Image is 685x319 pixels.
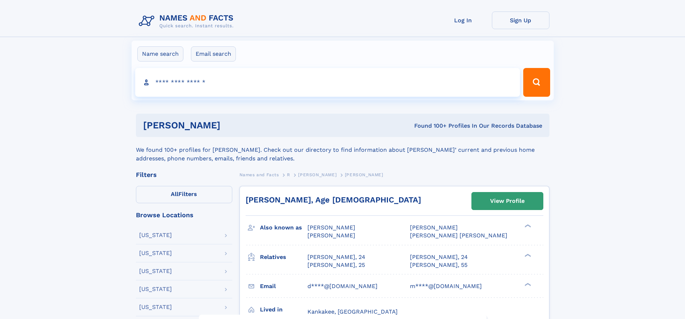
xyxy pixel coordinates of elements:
div: [US_STATE] [139,232,172,238]
div: ❯ [523,224,531,228]
h3: Relatives [260,251,307,263]
div: [US_STATE] [139,250,172,256]
a: View Profile [472,192,543,210]
button: Search Button [523,68,550,97]
div: Browse Locations [136,212,232,218]
span: [PERSON_NAME] [410,224,458,231]
a: [PERSON_NAME], 25 [307,261,365,269]
h3: Also known as [260,222,307,234]
a: [PERSON_NAME], Age [DEMOGRAPHIC_DATA] [246,195,421,204]
span: [PERSON_NAME] [298,172,337,177]
span: [PERSON_NAME] [345,172,383,177]
div: We found 100+ profiles for [PERSON_NAME]. Check out our directory to find information about [PERS... [136,137,549,163]
a: R [287,170,290,179]
a: [PERSON_NAME], 24 [410,253,468,261]
span: R [287,172,290,177]
div: [US_STATE] [139,286,172,292]
label: Name search [137,46,183,61]
span: [PERSON_NAME] [307,224,355,231]
a: Log In [434,12,492,29]
div: ❯ [523,282,531,287]
div: Found 100+ Profiles In Our Records Database [317,122,542,130]
input: search input [135,68,520,97]
a: Names and Facts [239,170,279,179]
div: View Profile [490,193,525,209]
label: Filters [136,186,232,203]
div: Filters [136,172,232,178]
span: All [171,191,178,197]
img: Logo Names and Facts [136,12,239,31]
div: [US_STATE] [139,268,172,274]
span: [PERSON_NAME] [PERSON_NAME] [410,232,507,239]
div: ❯ [523,253,531,258]
h3: Lived in [260,304,307,316]
a: [PERSON_NAME] [298,170,337,179]
label: Email search [191,46,236,61]
span: [PERSON_NAME] [307,232,355,239]
a: [PERSON_NAME], 55 [410,261,467,269]
span: Kankakee, [GEOGRAPHIC_DATA] [307,308,398,315]
a: [PERSON_NAME], 24 [307,253,365,261]
a: Sign Up [492,12,549,29]
div: [US_STATE] [139,304,172,310]
h1: [PERSON_NAME] [143,121,318,130]
h3: Email [260,280,307,292]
